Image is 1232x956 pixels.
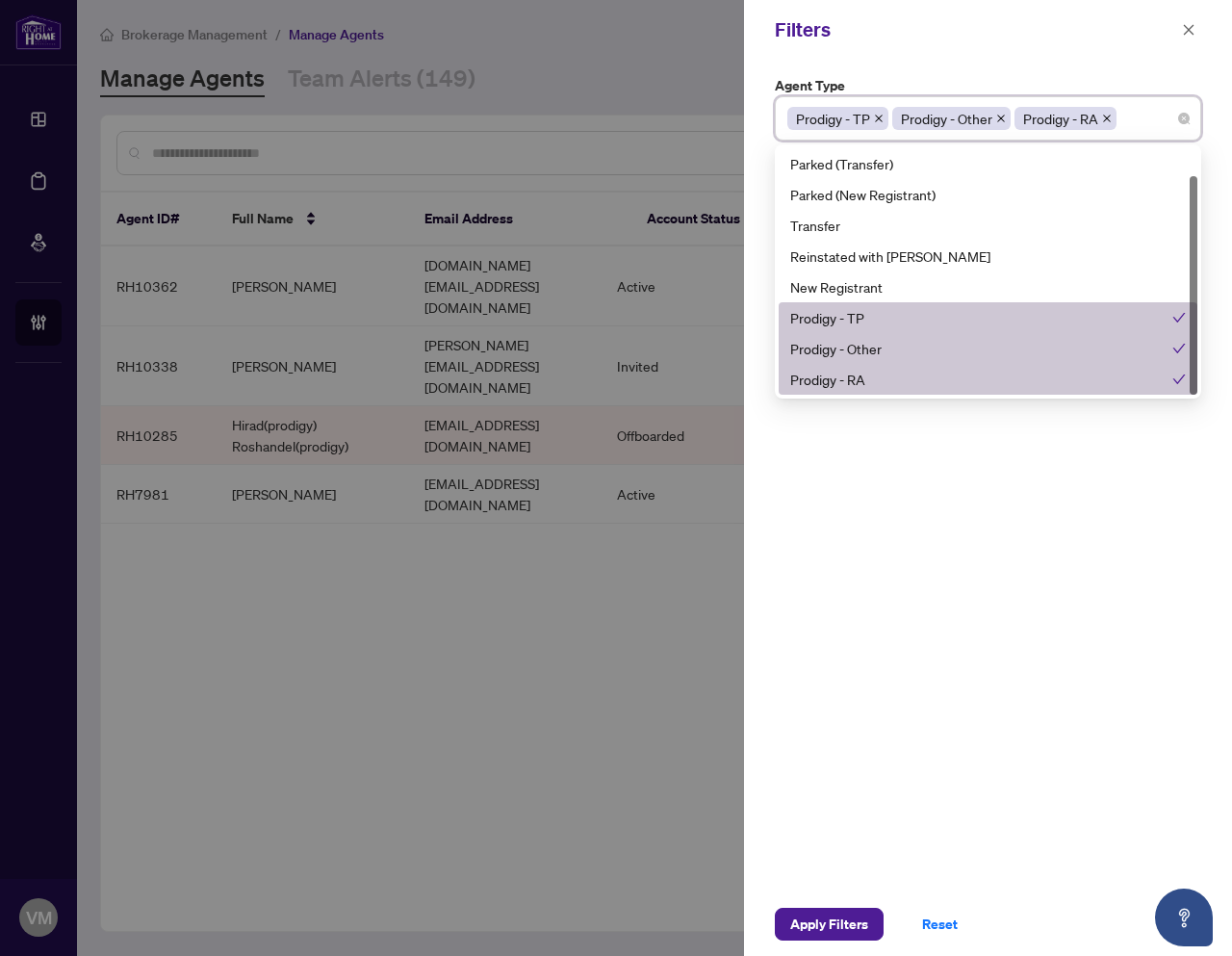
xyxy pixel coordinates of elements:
span: Prodigy - TP [787,107,888,130]
div: New Registrant [779,271,1197,302]
span: check [1172,373,1186,386]
div: Prodigy - RA [790,369,1172,390]
div: Parked (New Registrant) [790,184,1186,205]
div: Prodigy - Other [779,333,1197,364]
div: Parked (Transfer) [790,153,1186,174]
div: Filters [775,15,1176,44]
span: Prodigy - TP [796,108,870,129]
label: Agent Type [775,75,1201,96]
span: Prodigy - RA [1023,108,1098,129]
div: Transfer [779,210,1197,241]
span: Prodigy - RA [1014,107,1116,130]
div: Prodigy - TP [790,307,1172,328]
span: Apply Filters [790,909,868,940]
span: check [1172,311,1186,324]
span: close [996,114,1006,123]
div: Reinstated with RAHR [779,241,1197,271]
span: close-circle [1178,113,1190,124]
button: Open asap [1155,889,1213,946]
div: Prodigy - TP [779,302,1197,333]
span: close [874,114,884,123]
button: Apply Filters [775,908,884,941]
div: Reinstated with [PERSON_NAME] [790,245,1186,267]
button: Reset [907,908,973,941]
span: close [1102,114,1112,123]
div: Parked (Transfer) [779,148,1197,179]
span: Prodigy - Other [901,108,992,129]
span: Prodigy - Other [892,107,1011,130]
div: Parked (New Registrant) [779,179,1197,210]
span: Reset [922,909,958,940]
div: Prodigy - Other [790,338,1172,359]
span: check [1172,342,1186,355]
div: New Registrant [790,276,1186,297]
div: Prodigy - RA [779,364,1197,395]
div: Transfer [790,215,1186,236]
span: close [1182,23,1195,37]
